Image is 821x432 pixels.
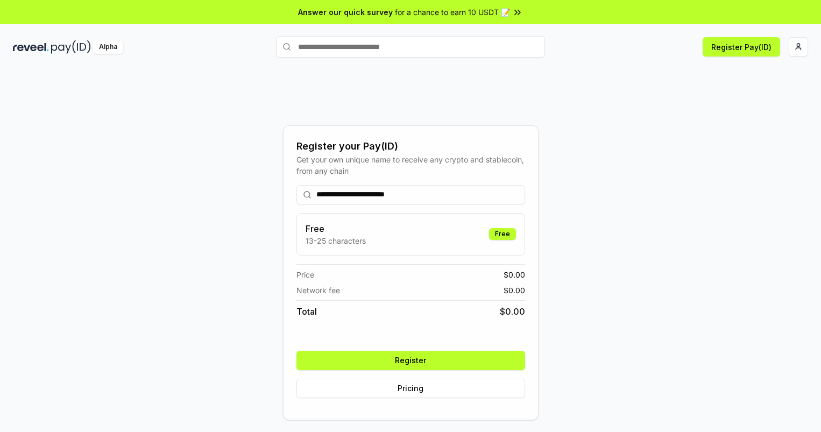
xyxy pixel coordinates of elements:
[296,269,314,280] span: Price
[296,379,525,398] button: Pricing
[500,305,525,318] span: $ 0.00
[93,40,123,54] div: Alpha
[296,351,525,370] button: Register
[703,37,780,56] button: Register Pay(ID)
[296,305,317,318] span: Total
[306,222,366,235] h3: Free
[395,6,510,18] span: for a chance to earn 10 USDT 📝
[489,228,516,240] div: Free
[296,139,525,154] div: Register your Pay(ID)
[306,235,366,246] p: 13-25 characters
[504,269,525,280] span: $ 0.00
[504,285,525,296] span: $ 0.00
[13,40,49,54] img: reveel_dark
[296,285,340,296] span: Network fee
[298,6,393,18] span: Answer our quick survey
[296,154,525,176] div: Get your own unique name to receive any crypto and stablecoin, from any chain
[51,40,91,54] img: pay_id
